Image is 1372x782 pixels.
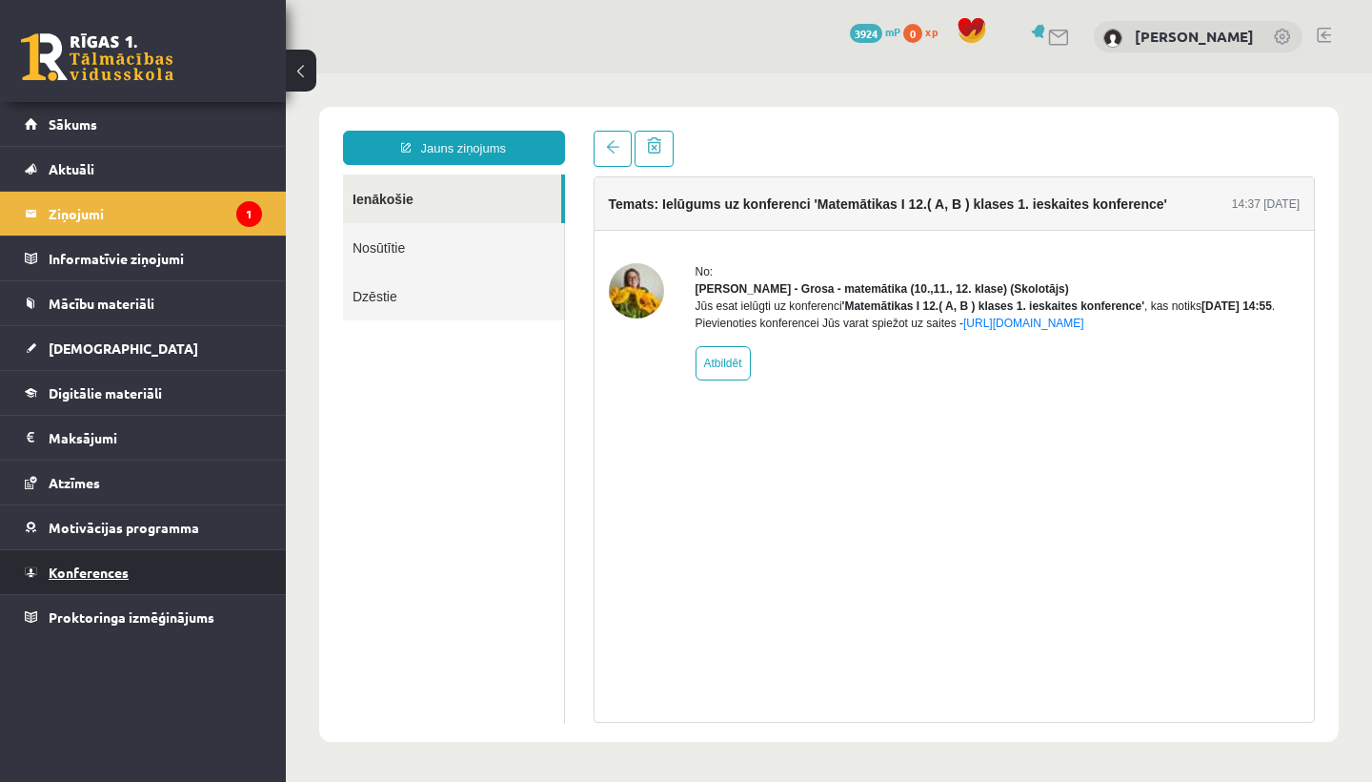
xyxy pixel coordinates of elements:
span: Aktuāli [49,160,94,177]
legend: Informatīvie ziņojumi [49,237,262,280]
span: mP [885,24,900,39]
a: Jauns ziņojums [57,57,279,92]
a: [PERSON_NAME] [1135,27,1254,46]
a: Konferences [25,550,262,594]
legend: Ziņojumi [49,192,262,236]
span: xp [925,24,938,39]
strong: [PERSON_NAME] - Grosa - matemātika (10.,11., 12. klase) (Skolotājs) [410,209,783,222]
a: Sākums [25,102,262,146]
span: Sākums [49,115,97,133]
a: Informatīvie ziņojumi [25,237,262,280]
span: 3924 [850,24,882,43]
div: 14:37 [DATE] [946,122,1014,139]
a: Rīgas 1. Tālmācības vidusskola [21,33,173,81]
div: No: [410,190,1015,207]
i: 1 [236,201,262,227]
span: [DEMOGRAPHIC_DATA] [49,340,198,357]
a: [DEMOGRAPHIC_DATA] [25,326,262,370]
a: Mācību materiāli [25,281,262,325]
b: 'Matemātikas I 12.( A, B ) klases 1. ieskaites konference' [556,226,858,239]
span: Digitālie materiāli [49,384,162,401]
a: Dzēstie [57,198,278,247]
span: Proktoringa izmēģinājums [49,608,214,626]
a: Aktuāli [25,147,262,191]
span: Mācību materiāli [49,295,154,312]
a: Proktoringa izmēģinājums [25,595,262,639]
a: Digitālie materiāli [25,371,262,415]
img: Laima Tukāne - Grosa - matemātika (10.,11., 12. klase) [323,190,378,245]
a: Atbildēt [410,273,465,307]
span: 0 [903,24,922,43]
a: Ziņojumi1 [25,192,262,236]
span: Atzīmes [49,474,100,491]
span: Konferences [49,564,129,581]
div: Jūs esat ielūgti uz konferenci , kas notiks . Pievienoties konferencei Jūs varat spiežot uz saites - [410,224,1015,258]
legend: Maksājumi [49,416,262,460]
a: 0 xp [903,24,947,39]
img: Keitija Stalberga [1103,29,1122,48]
a: Motivācijas programma [25,505,262,549]
a: Atzīmes [25,461,262,504]
h4: Temats: Ielūgums uz konferenci 'Matemātikas I 12.( A, B ) klases 1. ieskaites konference' [323,123,881,138]
b: [DATE] 14:55 [916,226,986,239]
a: [URL][DOMAIN_NAME] [677,243,798,257]
a: Ienākošie [57,101,275,150]
a: Nosūtītie [57,150,278,198]
a: 3924 mP [850,24,900,39]
span: Motivācijas programma [49,519,199,536]
a: Maksājumi [25,416,262,460]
